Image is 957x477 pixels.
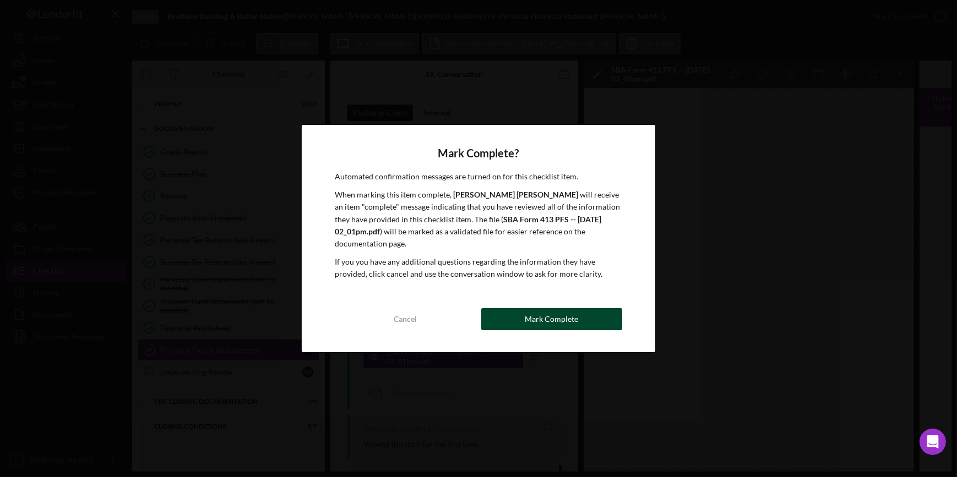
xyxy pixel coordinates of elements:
[920,429,946,455] div: Open Intercom Messenger
[394,308,417,330] div: Cancel
[335,147,622,160] h4: Mark Complete?
[481,308,622,330] button: Mark Complete
[335,171,622,183] p: Automated confirmation messages are turned on for this checklist item.
[335,308,476,330] button: Cancel
[335,189,622,250] p: When marking this item complete, will receive an item "complete" message indicating that you have...
[453,190,578,199] b: [PERSON_NAME] [PERSON_NAME]
[525,308,578,330] div: Mark Complete
[335,256,622,281] p: If you you have any additional questions regarding the information they have provided, click canc...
